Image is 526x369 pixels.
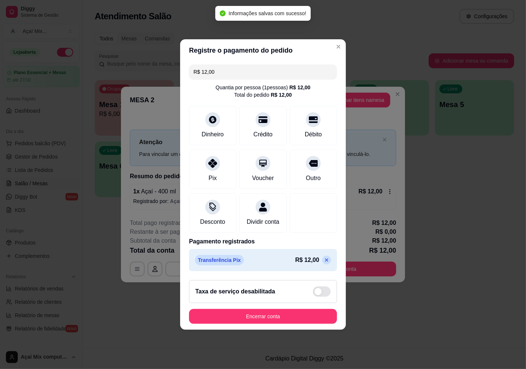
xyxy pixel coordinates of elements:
[216,84,310,91] div: Quantia por pessoa ( 1 pessoas)
[333,41,344,53] button: Close
[195,255,244,265] p: Transferência Pix
[289,84,310,91] div: R$ 12,00
[295,256,319,265] p: R$ 12,00
[220,10,226,16] span: check-circle
[200,217,225,226] div: Desconto
[305,130,322,139] div: Débito
[271,91,292,99] div: R$ 12,00
[189,237,337,246] p: Pagamento registrados
[229,10,306,16] span: Informações salvas com sucesso!
[252,174,274,183] div: Voucher
[195,287,275,296] h2: Taxa de serviço desabilitada
[180,39,346,61] header: Registre o pagamento do pedido
[209,174,217,183] div: Pix
[202,130,224,139] div: Dinheiro
[189,309,337,324] button: Encerrar conta
[253,130,273,139] div: Crédito
[306,174,321,183] div: Outro
[193,64,333,79] input: Ex.: hambúrguer de cordeiro
[234,91,292,99] div: Total do pedido
[247,217,279,226] div: Dividir conta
